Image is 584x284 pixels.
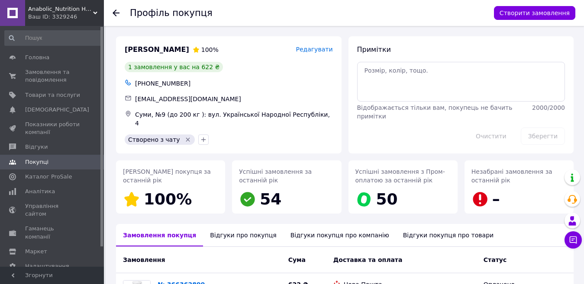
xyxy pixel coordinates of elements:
[288,256,306,263] span: Cума
[4,30,102,46] input: Пошук
[123,256,165,263] span: Замовлення
[532,104,565,111] span: 2000 / 2000
[25,188,55,195] span: Аналітика
[25,68,80,84] span: Замовлення та повідомлення
[201,46,219,53] span: 100%
[133,77,335,89] div: [PHONE_NUMBER]
[116,224,203,246] div: Замовлення покупця
[25,121,80,136] span: Показники роботи компанії
[133,108,335,129] div: Суми, №9 (до 200 кг ): вул. Української Народної Республіки, 4
[25,248,47,255] span: Маркет
[25,54,49,61] span: Головна
[355,168,445,184] span: Успішні замовлення з Пром-оплатою за останній рік
[296,46,332,53] span: Редагувати
[565,231,582,249] button: Чат з покупцем
[203,224,283,246] div: Відгуки про покупця
[128,136,180,143] span: Створено з чату
[357,45,391,54] span: Примітки
[25,202,80,218] span: Управління сайтом
[28,13,104,21] div: Ваш ID: 3329246
[25,143,48,151] span: Відгуки
[25,173,72,181] span: Каталог ProSale
[471,168,552,184] span: Незабрані замовлення за останній рік
[25,158,48,166] span: Покупці
[492,190,500,208] span: –
[123,168,211,184] span: [PERSON_NAME] покупця за останній рік
[135,96,241,102] span: [EMAIL_ADDRESS][DOMAIN_NAME]
[28,5,93,13] span: Anabolic_Nutrition Найкращий магазин спортивного харчування та вітамінів
[284,224,396,246] div: Відгуки покупця про компанію
[184,136,191,143] svg: Видалити мітку
[25,106,89,114] span: [DEMOGRAPHIC_DATA]
[357,104,513,120] span: Відображається тільки вам, покупець не бачить примітки
[333,256,403,263] span: Доставка та оплата
[125,62,223,72] div: 1 замовлення у вас на 622 ₴
[130,8,213,18] h1: Профіль покупця
[144,190,192,208] span: 100%
[376,190,398,208] span: 50
[25,262,69,270] span: Налаштування
[260,190,281,208] span: 54
[484,256,507,263] span: Статус
[25,225,80,240] span: Гаманець компанії
[239,168,312,184] span: Успішні замовлення за останній рік
[494,6,575,20] button: Створити замовлення
[113,9,119,17] div: Повернутися назад
[25,91,80,99] span: Товари та послуги
[396,224,500,246] div: Відгуки покупця про товари
[125,45,189,55] span: [PERSON_NAME]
